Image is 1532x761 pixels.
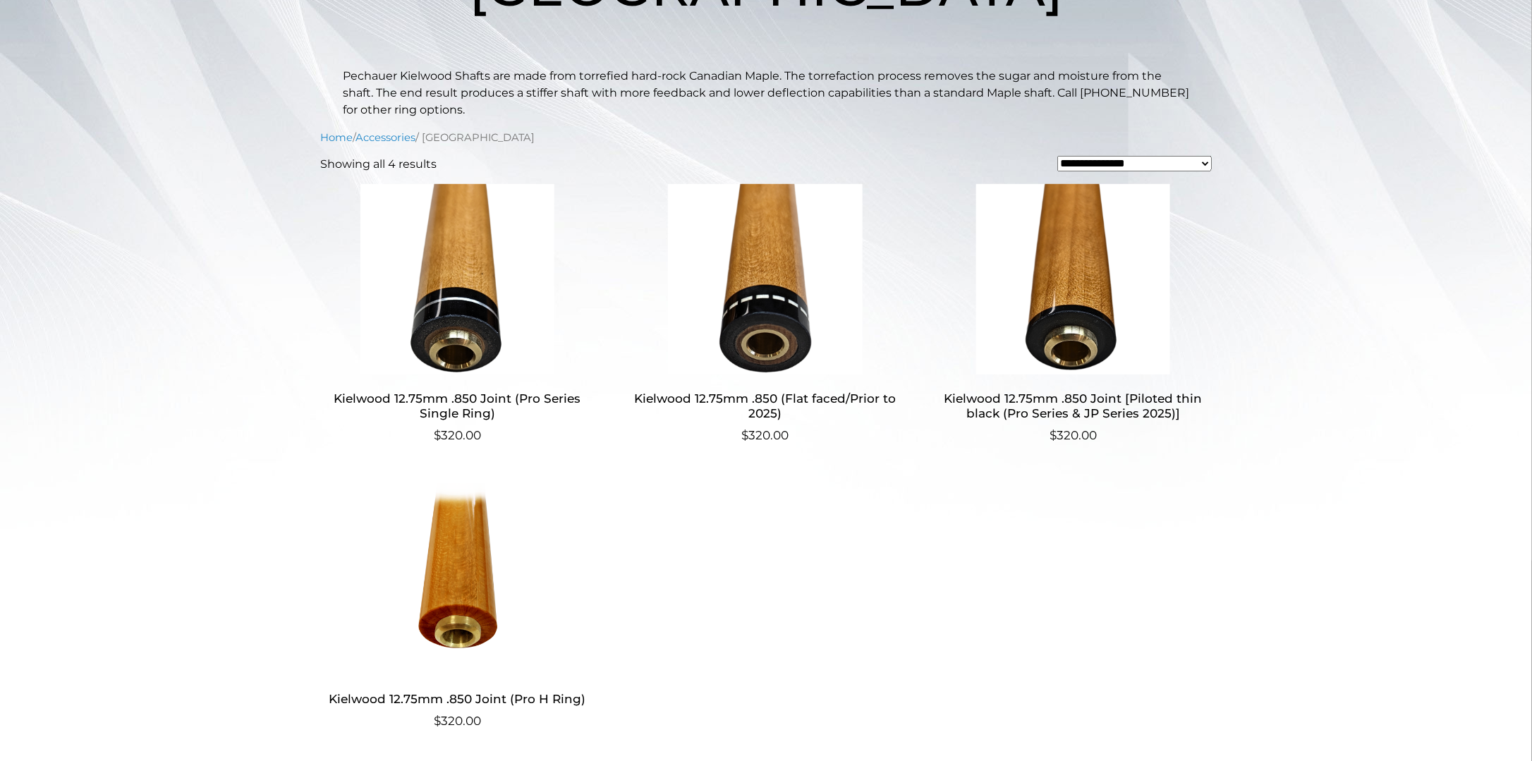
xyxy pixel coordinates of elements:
[434,714,481,728] bdi: 320.00
[936,184,1210,444] a: Kielwood 12.75mm .850 Joint [Piloted thin black (Pro Series & JP Series 2025)] $320.00
[1050,428,1097,442] bdi: 320.00
[320,156,437,173] p: Showing all 4 results
[320,484,595,674] img: Kielwood 12.75mm .850 Joint (Pro H Ring)
[320,386,595,427] h2: Kielwood 12.75mm .850 Joint (Pro Series Single Ring)
[355,131,415,144] a: Accessories
[320,184,595,444] a: Kielwood 12.75mm .850 Joint (Pro Series Single Ring) $320.00
[434,428,481,442] bdi: 320.00
[936,386,1210,427] h2: Kielwood 12.75mm .850 Joint [Piloted thin black (Pro Series & JP Series 2025)]
[434,428,441,442] span: $
[628,184,903,375] img: Kielwood 12.75mm .850 (Flat faced/Prior to 2025)
[628,184,903,444] a: Kielwood 12.75mm .850 (Flat faced/Prior to 2025) $320.00
[343,68,1189,118] p: Pechauer Kielwood Shafts are made from torrefied hard-rock Canadian Maple. The torrefaction proce...
[320,184,595,375] img: Kielwood 12.75mm .850 Joint (Pro Series Single Ring)
[742,428,749,442] span: $
[434,714,441,728] span: $
[1050,428,1057,442] span: $
[742,428,789,442] bdi: 320.00
[320,131,353,144] a: Home
[628,386,903,427] h2: Kielwood 12.75mm .850 (Flat faced/Prior to 2025)
[1057,156,1212,171] select: Shop order
[320,130,1212,145] nav: Breadcrumb
[936,184,1210,375] img: Kielwood 12.75mm .850 Joint [Piloted thin black (Pro Series & JP Series 2025)]
[320,484,595,730] a: Kielwood 12.75mm .850 Joint (Pro H Ring) $320.00
[320,686,595,712] h2: Kielwood 12.75mm .850 Joint (Pro H Ring)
